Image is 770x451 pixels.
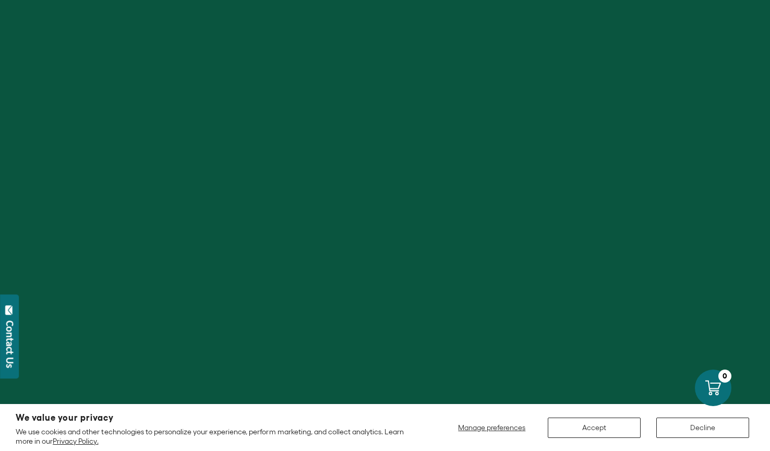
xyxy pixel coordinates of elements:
span: Manage preferences [458,423,525,432]
div: Contact Us [5,321,15,368]
button: Decline [656,418,749,438]
button: Accept [548,418,641,438]
div: 0 [718,370,731,383]
a: Privacy Policy. [53,437,98,445]
p: We use cookies and other technologies to personalize your experience, perform marketing, and coll... [16,427,415,446]
h2: We value your privacy [16,413,415,422]
button: Manage preferences [452,418,532,438]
